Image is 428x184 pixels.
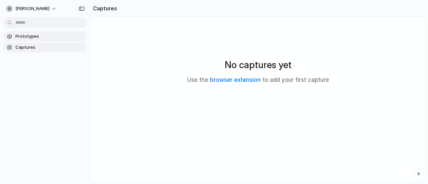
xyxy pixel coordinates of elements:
a: Prototypes [3,31,87,41]
a: browser extension [210,76,261,83]
h2: Captures [90,4,117,12]
a: Captures [3,42,87,52]
button: [PERSON_NAME] [3,3,60,14]
span: [PERSON_NAME] [15,5,49,12]
span: Prototypes [15,33,84,40]
span: Captures [15,44,84,51]
h2: No captures yet [225,58,292,72]
p: Use the to add your first capture [187,76,329,84]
